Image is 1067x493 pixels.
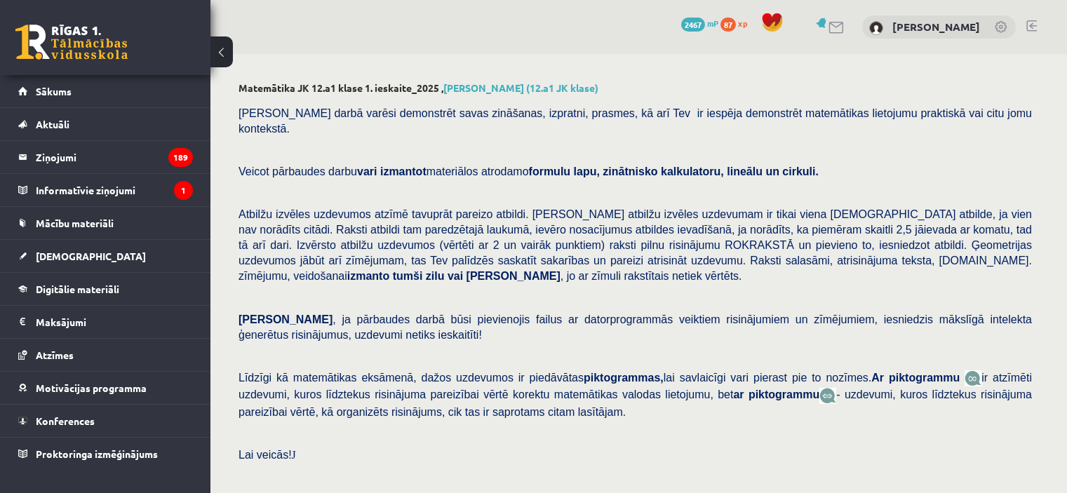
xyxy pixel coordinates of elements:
[707,18,718,29] span: mP
[18,273,193,305] a: Digitālie materiāli
[18,306,193,338] a: Maksājumi
[292,449,296,461] span: J
[239,208,1032,282] span: Atbilžu izvēles uzdevumos atzīmē tavuprāt pareizo atbildi. [PERSON_NAME] atbilžu izvēles uzdevuma...
[36,118,69,130] span: Aktuāli
[819,388,836,404] img: wKvN42sLe3LLwAAAABJRU5ErkJggg==
[357,166,427,177] b: vari izmantot
[239,166,819,177] span: Veicot pārbaudes darbu materiālos atrodamo
[36,447,158,460] span: Proktoringa izmēģinājums
[239,82,1039,94] h2: Matemātika JK 12.a1 klase 1. ieskaite_2025 ,
[720,18,754,29] a: 87 xp
[892,20,980,34] a: [PERSON_NAME]
[869,21,883,35] img: Mārcis Elmārs Ašmanis
[18,174,193,206] a: Informatīvie ziņojumi1
[443,81,598,94] a: [PERSON_NAME] (12.a1 JK klase)
[18,240,193,272] a: [DEMOGRAPHIC_DATA]
[733,389,819,400] b: ar piktogrammu
[239,313,333,325] span: [PERSON_NAME]
[681,18,705,32] span: 2467
[239,389,1032,417] span: - uzdevumi, kuros līdztekus risinājuma pareizībai vērtē, kā organizēts risinājums, cik tas ir sap...
[36,306,193,338] legend: Maksājumi
[239,372,965,384] span: Līdzīgi kā matemātikas eksāmenā, dažos uzdevumos ir piedāvātas lai savlaicīgi vari pierast pie to...
[18,108,193,140] a: Aktuāli
[18,141,193,173] a: Ziņojumi189
[36,250,146,262] span: [DEMOGRAPHIC_DATA]
[393,270,561,282] b: tumši zilu vai [PERSON_NAME]
[18,75,193,107] a: Sākums
[965,370,981,386] img: JfuEzvunn4EvwAAAAASUVORK5CYII=
[18,372,193,404] a: Motivācijas programma
[529,166,819,177] b: formulu lapu, zinātnisko kalkulatoru, lineālu un cirkuli.
[15,25,128,60] a: Rīgas 1. Tālmācības vidusskola
[36,141,193,173] legend: Ziņojumi
[36,381,147,394] span: Motivācijas programma
[18,405,193,437] a: Konferences
[36,85,72,97] span: Sākums
[36,283,119,295] span: Digitālie materiāli
[168,148,193,167] i: 189
[681,18,718,29] a: 2467 mP
[36,349,74,361] span: Atzīmes
[738,18,747,29] span: xp
[18,339,193,371] a: Atzīmes
[239,107,1032,135] span: [PERSON_NAME] darbā varēsi demonstrēt savas zināšanas, izpratni, prasmes, kā arī Tev ir iespēja d...
[239,313,1032,341] span: , ja pārbaudes darbā būsi pievienojis failus ar datorprogrammās veiktiem risinājumiem un zīmējumi...
[174,181,193,200] i: 1
[18,207,193,239] a: Mācību materiāli
[871,372,960,384] b: Ar piktogrammu
[36,174,193,206] legend: Informatīvie ziņojumi
[720,18,736,32] span: 87
[36,217,114,229] span: Mācību materiāli
[584,372,664,384] b: piktogrammas,
[36,414,95,427] span: Konferences
[18,438,193,470] a: Proktoringa izmēģinājums
[239,449,292,461] span: Lai veicās!
[347,270,389,282] b: izmanto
